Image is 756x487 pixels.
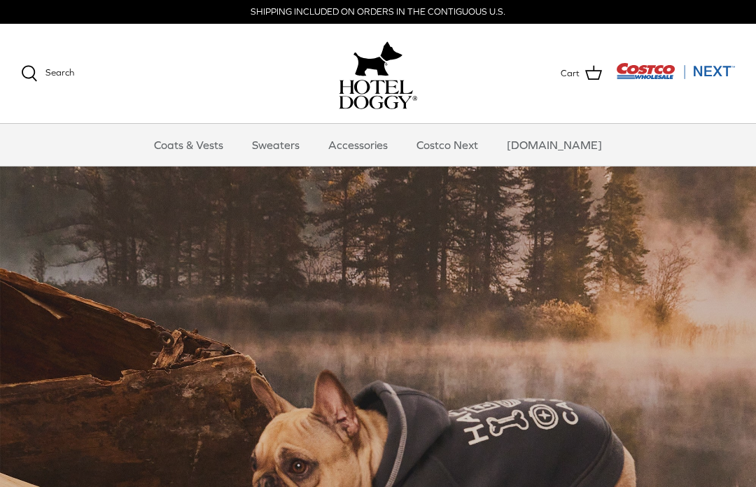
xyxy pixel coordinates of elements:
[239,124,312,166] a: Sweaters
[339,38,417,109] a: hoteldoggy.com hoteldoggycom
[141,124,236,166] a: Coats & Vests
[561,66,580,81] span: Cart
[339,80,417,109] img: hoteldoggycom
[494,124,615,166] a: [DOMAIN_NAME]
[316,124,400,166] a: Accessories
[561,64,602,83] a: Cart
[353,38,402,80] img: hoteldoggy.com
[616,71,735,82] a: Visit Costco Next
[616,62,735,80] img: Costco Next
[45,67,74,78] span: Search
[404,124,491,166] a: Costco Next
[21,65,74,82] a: Search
